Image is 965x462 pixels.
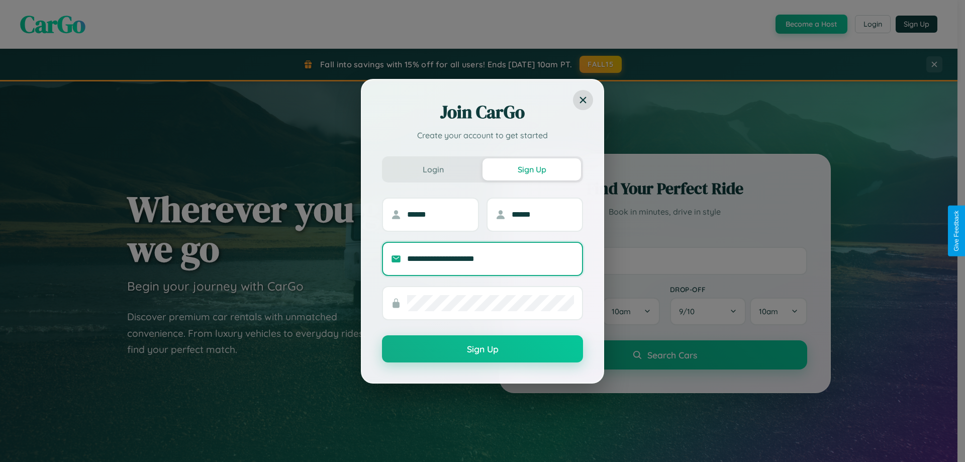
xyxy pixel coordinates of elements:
h2: Join CarGo [382,100,583,124]
button: Sign Up [382,335,583,362]
button: Login [384,158,482,180]
button: Sign Up [482,158,581,180]
p: Create your account to get started [382,129,583,141]
div: Give Feedback [953,211,960,251]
